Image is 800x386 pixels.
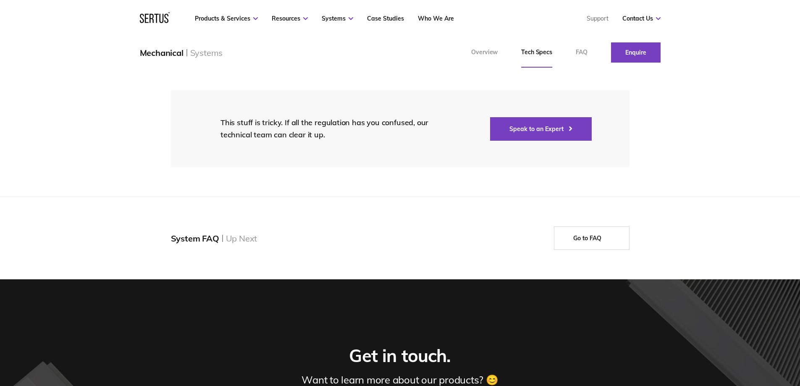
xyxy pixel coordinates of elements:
[220,117,449,141] div: This stuff is tricky. If all the regulation has you confused, our technical team can clear it up.
[302,373,498,386] div: Want to learn more about our products? 😊
[587,15,609,22] a: Support
[611,42,661,63] a: Enquire
[272,15,308,22] a: Resources
[564,37,599,68] a: FAQ
[195,15,258,22] a: Products & Services
[171,233,219,244] div: System FAQ
[490,117,592,141] a: Speak to an Expert
[459,37,509,68] a: Overview
[349,345,451,367] div: Get in touch.
[612,48,800,386] iframe: Chat Widget
[190,47,223,58] div: Systems
[140,47,184,58] div: Mechanical
[418,15,454,22] a: Who We Are
[554,226,630,250] a: Go to FAQ
[226,233,257,244] div: Up Next
[622,15,661,22] a: Contact Us
[367,15,404,22] a: Case Studies
[322,15,353,22] a: Systems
